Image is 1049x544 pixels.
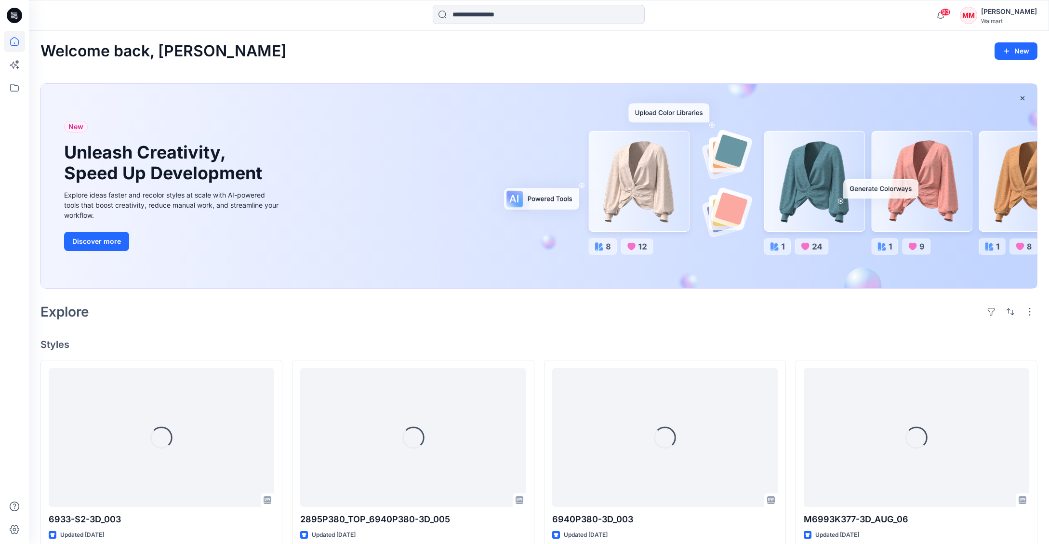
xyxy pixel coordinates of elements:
h4: Styles [40,339,1037,350]
div: Explore ideas faster and recolor styles at scale with AI-powered tools that boost creativity, red... [64,190,281,220]
p: Updated [DATE] [564,530,608,540]
p: Updated [DATE] [312,530,356,540]
div: [PERSON_NAME] [981,6,1037,17]
p: Updated [DATE] [815,530,859,540]
p: M6993K377-3D_AUG_06 [804,513,1029,526]
span: 93 [940,8,951,16]
p: 6933-S2-3D_003 [49,513,274,526]
div: MM [960,7,977,24]
h2: Explore [40,304,89,319]
p: Updated [DATE] [60,530,104,540]
a: Discover more [64,232,281,251]
div: Walmart [981,17,1037,25]
p: 6940P380-3D_003 [552,513,778,526]
h1: Unleash Creativity, Speed Up Development [64,142,266,184]
button: Discover more [64,232,129,251]
span: New [68,121,83,133]
button: New [995,42,1037,60]
p: 2895P380_TOP_6940P380-3D_005 [300,513,526,526]
h2: Welcome back, [PERSON_NAME] [40,42,287,60]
